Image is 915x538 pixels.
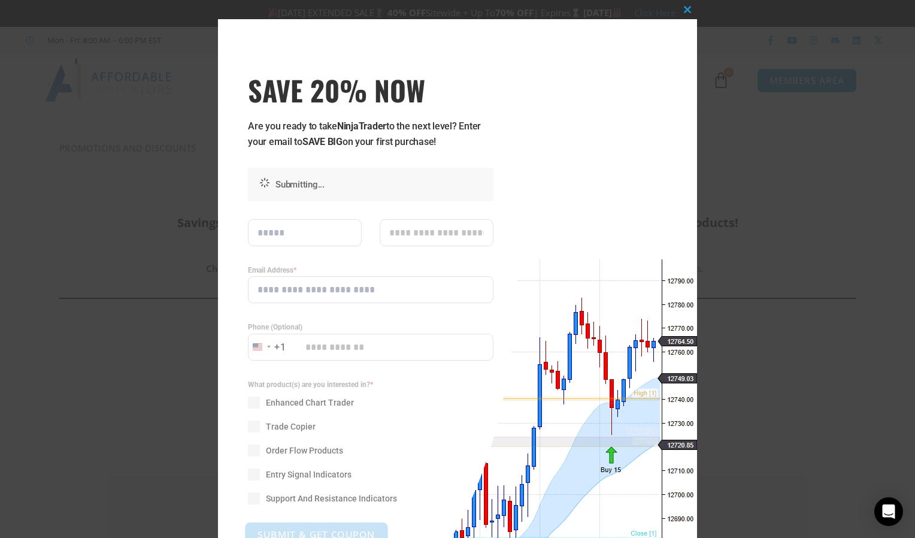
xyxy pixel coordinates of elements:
span: SAVE 20% NOW [248,73,493,107]
div: Open Intercom Messenger [874,497,903,526]
strong: SAVE BIG [302,136,343,147]
p: Are you ready to take to the next level? Enter your email to on your first purchase! [248,119,493,150]
strong: NinjaTrader [337,120,386,132]
p: Submitting... [275,177,487,192]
